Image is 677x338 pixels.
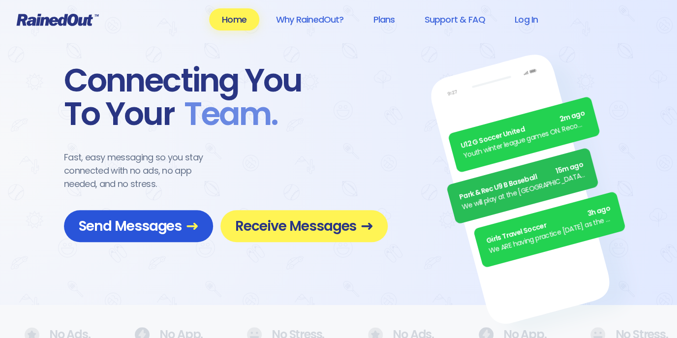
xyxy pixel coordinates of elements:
[462,118,588,161] div: Youth winter league games ON. Recommend running shoes/sneakers for players as option for footwear.
[586,203,611,219] span: 3h ago
[64,151,221,190] div: Fast, easy messaging so you stay connected with no ads, no app needed, and no stress.
[360,8,407,31] a: Plans
[458,159,585,203] div: Park & Rec U9 B Baseball
[64,64,388,131] div: Connecting You To Your
[174,97,277,131] span: Team .
[461,169,587,213] div: We will play at the [GEOGRAPHIC_DATA]. Wear white, be at the field by 5pm.
[502,8,551,31] a: Log In
[209,8,259,31] a: Home
[554,159,584,177] span: 15m ago
[79,217,198,235] span: Send Messages
[488,213,614,256] div: We ARE having practice [DATE] as the sun is finally out.
[558,108,586,125] span: 2m ago
[220,210,388,242] a: Receive Messages
[64,210,213,242] a: Send Messages
[411,8,497,31] a: Support & FAQ
[485,203,612,246] div: Girls Travel Soccer
[235,217,373,235] span: Receive Messages
[460,108,586,152] div: U12 G Soccer United
[263,8,357,31] a: Why RainedOut?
